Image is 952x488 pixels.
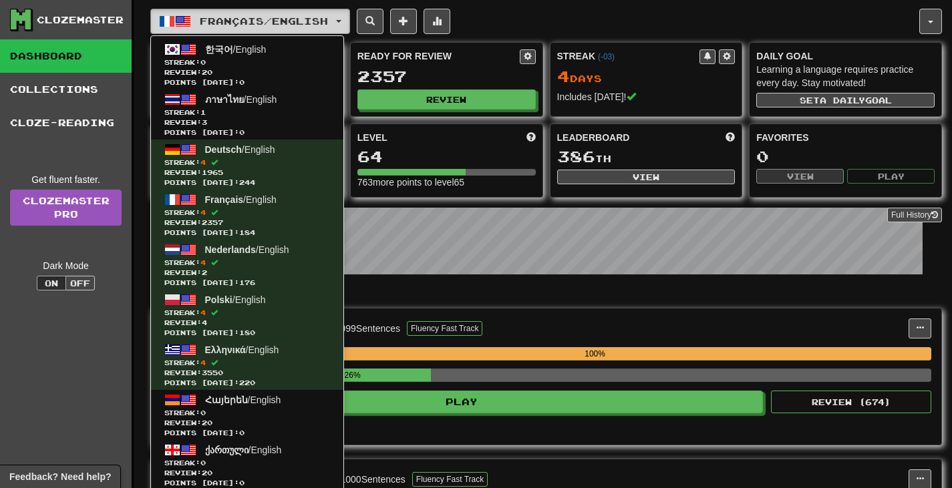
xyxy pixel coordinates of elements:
span: This week in points, UTC [726,131,735,144]
span: Points [DATE]: 0 [164,478,330,488]
span: Streak: [164,158,330,168]
span: 4 [200,358,206,367]
button: Play [161,391,763,413]
div: 763 more points to level 65 [357,176,536,189]
button: Fluency Fast Track [412,472,488,487]
button: More stats [424,9,450,34]
span: Leaderboard [557,131,630,144]
div: Learning a language requires practice every day. Stay motivated! [756,63,935,89]
a: Հայերեն/EnglishStreak:0 Review:20Points [DATE]:0 [151,390,343,440]
span: Points [DATE]: 220 [164,378,330,388]
span: Streak: [164,358,330,368]
span: Français [205,194,244,205]
span: Level [357,131,387,144]
span: Polski [205,294,232,305]
span: Streak: [164,308,330,318]
span: ภาษาไทย [205,94,244,105]
span: 1 [200,108,206,116]
div: Favorites [756,131,935,144]
span: 4 [200,258,206,266]
button: Français/English [150,9,350,34]
span: Points [DATE]: 176 [164,278,330,288]
span: Points [DATE]: 0 [164,428,330,438]
button: Review (674) [771,391,931,413]
span: / English [205,144,275,155]
span: Open feedback widget [9,470,111,483]
span: Points [DATE]: 0 [164,77,330,87]
a: ภาษาไทย/EnglishStreak:1 Review:3Points [DATE]:0 [151,89,343,140]
p: In Progress [150,288,942,301]
div: 2357 [357,68,536,85]
span: Streak: [164,107,330,117]
button: Play [847,169,935,184]
span: 386 [557,147,595,166]
button: On [37,276,66,290]
span: ქართული [205,445,249,455]
span: Streak: [164,258,330,268]
span: Points [DATE]: 0 [164,128,330,138]
span: Streak: [164,208,330,218]
a: ClozemasterPro [10,190,122,226]
button: View [557,170,736,184]
a: (-03) [598,52,615,61]
button: Search sentences [357,9,383,34]
a: Nederlands/EnglishStreak:4 Review:2Points [DATE]:176 [151,240,343,290]
div: Streak [557,49,700,63]
span: / English [205,395,281,405]
button: View [756,169,844,184]
div: 999 Sentences [341,322,401,335]
div: 0 [756,148,935,165]
div: 64 [357,148,536,165]
span: Score more points to level up [526,131,536,144]
span: a daily [820,95,865,105]
button: Fluency Fast Track [407,321,482,336]
div: Dark Mode [10,259,122,272]
span: Review: 2 [164,268,330,278]
span: 4 [200,208,206,216]
span: / English [205,44,267,55]
span: Review: 4 [164,318,330,328]
span: 0 [200,409,206,417]
a: Deutsch/EnglishStreak:4 Review:1965Points [DATE]:244 [151,140,343,190]
span: Points [DATE]: 180 [164,328,330,338]
span: 4 [200,158,206,166]
span: Հայերեն [205,395,248,405]
div: Ready for Review [357,49,520,63]
span: Points [DATE]: 244 [164,178,330,188]
div: Includes [DATE]! [557,90,736,103]
div: 26.026% [259,369,430,382]
span: Nederlands [205,244,256,255]
button: Off [65,276,95,290]
span: / English [205,445,282,455]
div: Clozemaster [37,13,124,27]
a: Ελληνικά/EnglishStreak:4 Review:3550Points [DATE]:220 [151,340,343,390]
span: 0 [200,459,206,467]
div: Daily Goal [756,49,935,63]
span: Review: 3 [164,117,330,128]
a: 한국어/EnglishStreak:0 Review:20Points [DATE]:0 [151,39,343,89]
span: 0 [200,58,206,66]
span: / English [205,344,279,355]
div: Day s [557,68,736,85]
button: Full History [887,208,942,222]
span: Review: 1965 [164,168,330,178]
button: Seta dailygoal [756,93,935,107]
span: / English [205,294,266,305]
span: Points [DATE]: 184 [164,228,330,238]
a: Polski/EnglishStreak:4 Review:4Points [DATE]:180 [151,290,343,340]
span: 4 [200,308,206,316]
a: Français/EnglishStreak:4 Review:2357Points [DATE]:184 [151,190,343,240]
span: Review: 20 [164,418,330,428]
span: Streak: [164,408,330,418]
div: 1000 Sentences [341,473,406,486]
div: 100% [259,347,931,360]
div: th [557,148,736,166]
span: Français / English [200,15,328,27]
span: / English [205,244,289,255]
span: Review: 2357 [164,218,330,228]
span: Review: 3550 [164,368,330,378]
span: Streak: [164,458,330,468]
span: Review: 20 [164,67,330,77]
span: Streak: [164,57,330,67]
div: Get fluent faster. [10,173,122,186]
